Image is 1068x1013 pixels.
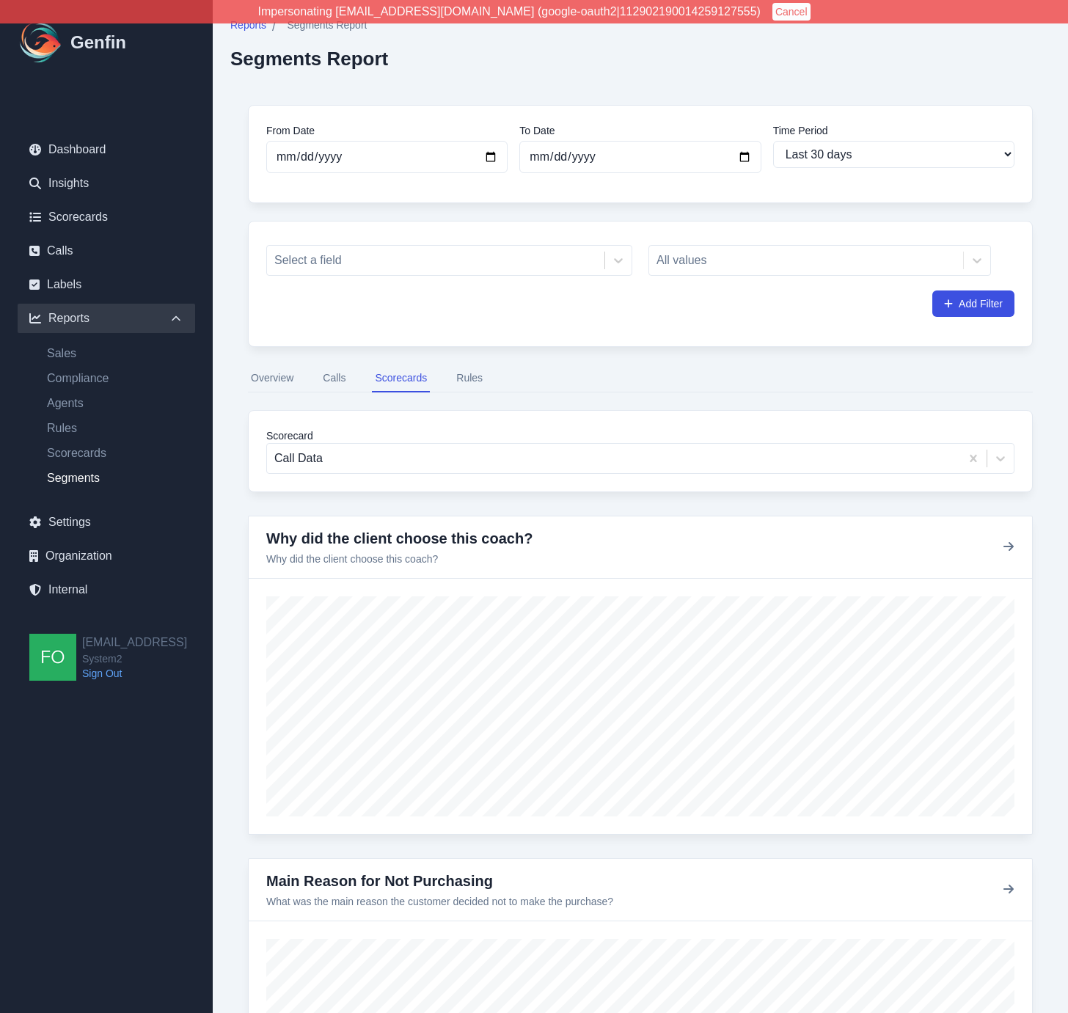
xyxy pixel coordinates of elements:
label: Time Period [773,123,1014,138]
img: Logo [18,19,65,66]
span: Reports [230,18,266,32]
a: Calls [18,236,195,266]
a: Internal [18,575,195,604]
h1: Genfin [70,31,126,54]
a: Agents [35,395,195,412]
button: View details [1003,538,1014,556]
a: Segments [35,469,195,487]
a: Organization [18,541,195,571]
img: founders@genfin.ai [29,634,76,681]
label: Scorecard [266,428,1014,443]
button: Overview [248,365,296,392]
span: / [272,18,275,36]
button: View details [1003,881,1014,899]
button: Rules [453,365,486,392]
a: Sales [35,345,195,362]
label: From Date [266,123,508,138]
p: What was the main reason the customer decided not to make the purchase? [266,894,613,909]
a: Scorecards [18,202,195,232]
button: Add Filter [932,290,1014,317]
button: Calls [320,365,348,392]
a: Labels [18,270,195,299]
button: Scorecards [372,365,430,392]
a: Compliance [35,370,195,387]
label: To Date [519,123,761,138]
span: Segments Report [287,18,367,32]
p: Why did the client choose this coach? [266,552,533,566]
h2: Segments Report [230,48,388,70]
a: Dashboard [18,135,195,164]
a: Rules [35,420,195,437]
a: Sign Out [82,666,187,681]
a: Insights [18,169,195,198]
span: System2 [82,651,187,666]
a: Reports [230,18,266,36]
h2: [EMAIL_ADDRESS] [82,634,187,651]
a: Settings [18,508,195,537]
a: Scorecards [35,445,195,462]
a: Main Reason for Not Purchasing [266,873,493,889]
a: Why did the client choose this coach? [266,530,533,546]
button: Cancel [772,3,811,21]
div: Reports [18,304,195,333]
